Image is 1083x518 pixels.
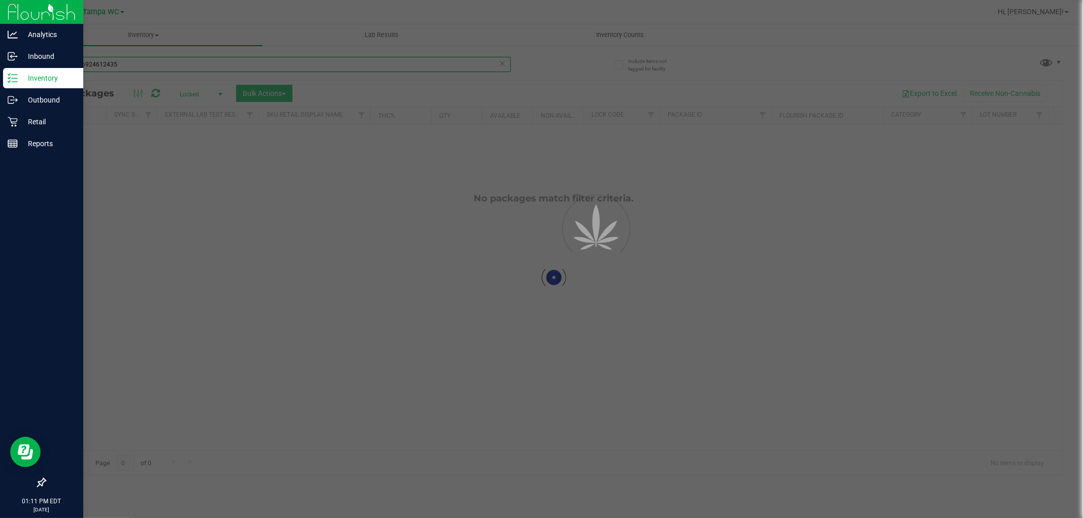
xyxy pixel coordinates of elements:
[5,497,79,506] p: 01:11 PM EDT
[8,51,18,61] inline-svg: Inbound
[8,139,18,149] inline-svg: Reports
[18,94,79,106] p: Outbound
[8,29,18,40] inline-svg: Analytics
[8,117,18,127] inline-svg: Retail
[18,28,79,41] p: Analytics
[18,50,79,62] p: Inbound
[18,72,79,84] p: Inventory
[18,137,79,150] p: Reports
[10,437,41,467] iframe: Resource center
[8,73,18,83] inline-svg: Inventory
[5,506,79,513] p: [DATE]
[18,116,79,128] p: Retail
[8,95,18,105] inline-svg: Outbound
